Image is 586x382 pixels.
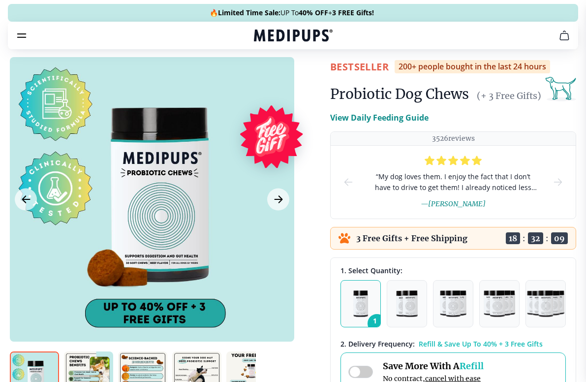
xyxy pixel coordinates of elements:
div: 1. Select Quantity: [340,266,566,275]
span: 18 [506,232,520,244]
span: : [546,233,549,243]
span: 2 . Delivery Frequency: [340,339,415,349]
span: : [523,233,525,243]
a: Medipups [254,28,333,45]
span: 32 [528,232,543,244]
img: Pack of 1 - Natural Dog Supplements [353,290,369,317]
img: Pack of 2 - Natural Dog Supplements [396,290,418,317]
span: 09 [551,232,568,244]
img: Pack of 3 - Natural Dog Supplements [440,290,466,317]
button: cart [553,24,576,47]
span: 🔥 UP To + [210,8,374,18]
span: 1 [368,314,386,333]
img: Pack of 5 - Natural Dog Supplements [527,290,565,317]
button: 1 [340,280,381,327]
p: View Daily Feeding Guide [330,112,429,124]
span: (+ 3 Free Gifts) [477,90,541,101]
span: — [PERSON_NAME] [421,199,486,208]
div: 200+ people bought in the last 24 hours [395,60,550,73]
button: prev-slide [342,146,354,219]
button: next-slide [552,146,564,219]
p: 3526 reviews [432,134,475,143]
span: Save More With A [383,360,484,372]
span: Refill & Save Up To 40% + 3 Free Gifts [419,339,543,349]
span: “ My dog loves them. I enjoy the fact that I don’t have to drive to get them! I already noticed l... [370,171,536,193]
span: Refill [460,360,484,372]
button: Previous Image [15,189,37,211]
h1: Probiotic Dog Chews [330,85,469,103]
span: BestSeller [330,60,389,73]
button: burger-menu [16,30,28,41]
button: Next Image [267,189,289,211]
img: Pack of 4 - Natural Dog Supplements [484,290,515,317]
p: 3 Free Gifts + Free Shipping [356,233,467,243]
